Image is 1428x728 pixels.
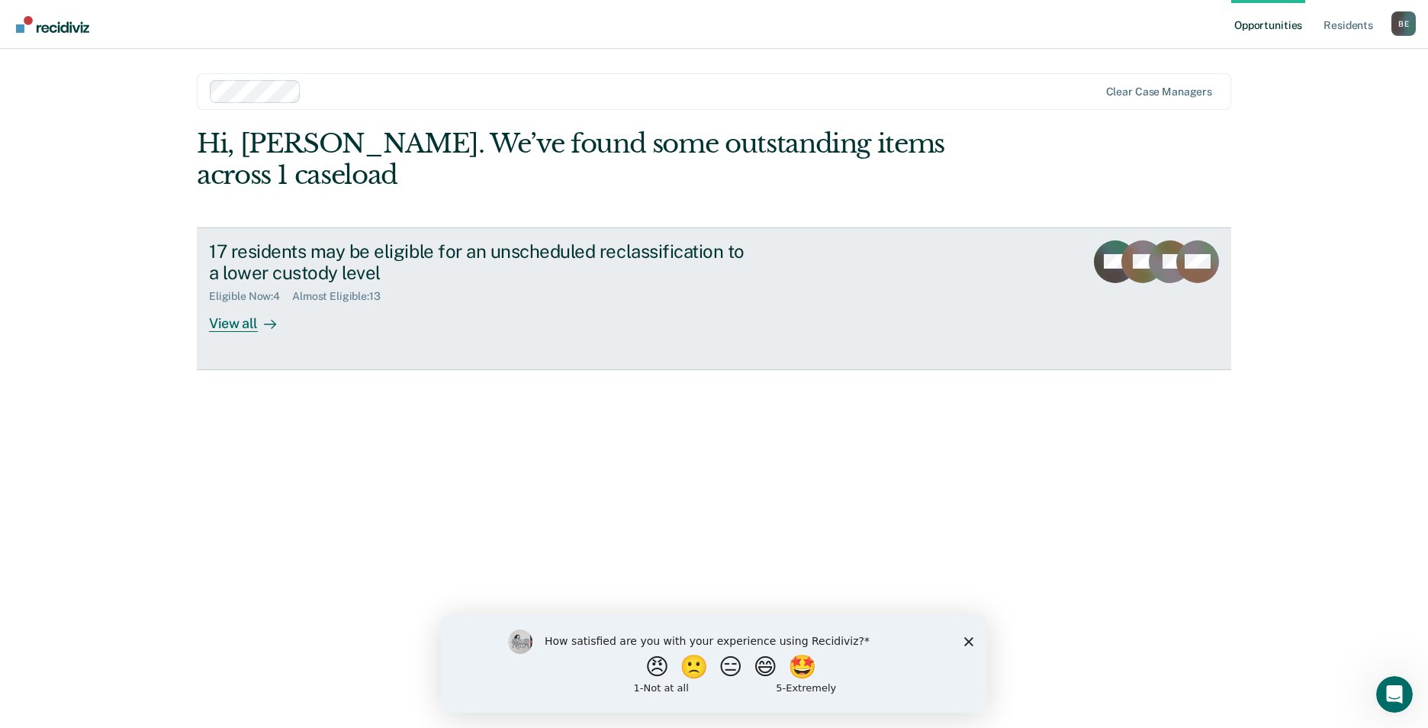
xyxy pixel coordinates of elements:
div: Eligible Now : 4 [209,290,292,303]
div: Almost Eligible : 13 [292,290,393,303]
div: Clear case managers [1106,85,1212,98]
iframe: Survey by Kim from Recidiviz [441,614,987,713]
img: Recidiviz [16,16,89,33]
iframe: Intercom live chat [1376,676,1413,713]
button: Profile dropdown button [1391,11,1416,36]
div: B E [1391,11,1416,36]
div: Hi, [PERSON_NAME]. We’ve found some outstanding items across 1 caseload [197,128,1024,191]
a: 17 residents may be eligible for an unscheduled reclassification to a lower custody levelEligible... [197,227,1231,370]
div: 17 residents may be eligible for an unscheduled reclassification to a lower custody level [209,240,745,285]
div: View all [209,303,294,333]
